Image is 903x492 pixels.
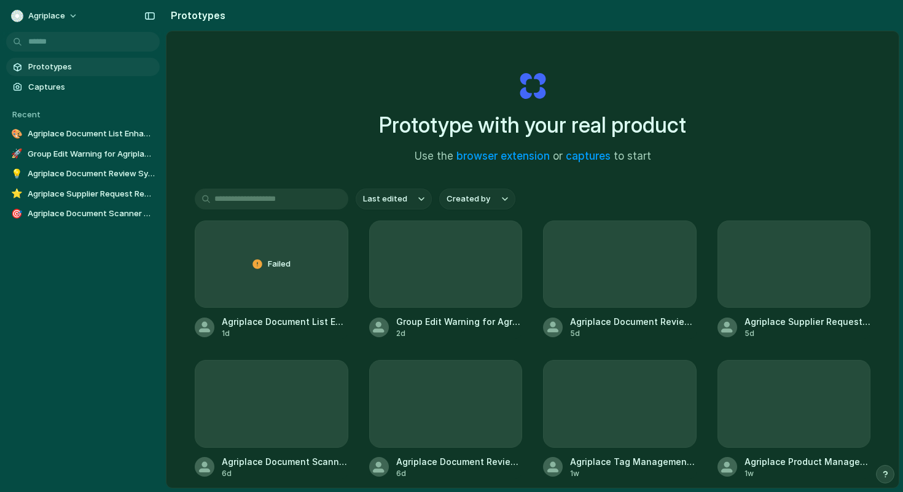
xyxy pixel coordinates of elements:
[6,165,160,183] a: 💡Agriplace Document Review System
[447,193,490,205] span: Created by
[222,328,348,339] div: 1d
[415,149,651,165] span: Use the or to start
[28,81,155,93] span: Captures
[12,109,41,119] span: Recent
[745,328,871,339] div: 5d
[745,315,871,328] span: Agriplace Supplier Request Review
[11,128,23,140] div: 🎨
[717,221,871,339] a: Agriplace Supplier Request Review5d
[570,468,697,479] div: 1w
[566,150,611,162] a: captures
[28,168,155,180] span: Agriplace Document Review System
[363,193,407,205] span: Last edited
[28,208,155,220] span: Agriplace Document Scanner Dashboard
[6,78,160,96] a: Captures
[195,360,348,478] a: Agriplace Document Scanner Dashboard6d
[222,468,348,479] div: 6d
[6,58,160,76] a: Prototypes
[6,125,160,143] a: 🎨Agriplace Document List Enhancement
[570,455,697,468] span: Agriplace Tag Management Interface
[11,148,23,160] div: 🚀
[379,109,686,141] h1: Prototype with your real product
[222,315,348,328] span: Agriplace Document List Enhancement
[570,328,697,339] div: 5d
[396,315,523,328] span: Group Edit Warning for Agriplace Chain
[717,360,871,478] a: Agriplace Product Management Flow1w
[11,188,23,200] div: ⭐
[369,221,523,339] a: Group Edit Warning for Agriplace Chain2d
[396,455,523,468] span: Agriplace Document Review Dashboard
[543,360,697,478] a: Agriplace Tag Management Interface1w
[456,150,550,162] a: browser extension
[745,455,871,468] span: Agriplace Product Management Flow
[166,8,225,23] h2: Prototypes
[543,221,697,339] a: Agriplace Document Review System5d
[28,128,155,140] span: Agriplace Document List Enhancement
[28,188,155,200] span: Agriplace Supplier Request Review
[6,145,160,163] a: 🚀Group Edit Warning for Agriplace Chain
[6,6,84,26] button: Agriplace
[439,189,515,209] button: Created by
[195,221,348,339] a: FailedAgriplace Document List Enhancement1d
[396,328,523,339] div: 2d
[28,61,155,73] span: Prototypes
[745,468,871,479] div: 1w
[11,168,23,180] div: 💡
[369,360,523,478] a: Agriplace Document Review Dashboard6d
[6,205,160,223] a: 🎯Agriplace Document Scanner Dashboard
[570,315,697,328] span: Agriplace Document Review System
[268,258,291,270] span: Failed
[28,10,65,22] span: Agriplace
[222,455,348,468] span: Agriplace Document Scanner Dashboard
[6,185,160,203] a: ⭐Agriplace Supplier Request Review
[28,148,155,160] span: Group Edit Warning for Agriplace Chain
[356,189,432,209] button: Last edited
[11,208,23,220] div: 🎯
[396,468,523,479] div: 6d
